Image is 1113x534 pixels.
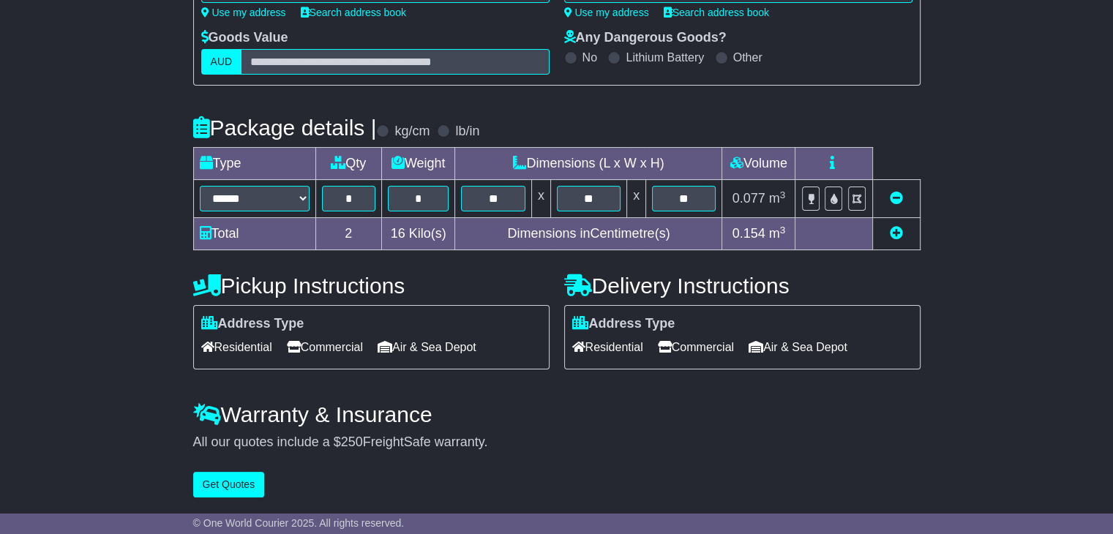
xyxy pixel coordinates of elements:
[582,50,597,64] label: No
[193,218,315,250] td: Total
[732,226,765,241] span: 0.154
[531,180,550,218] td: x
[201,49,242,75] label: AUD
[564,274,921,298] h4: Delivery Instructions
[890,191,903,206] a: Remove this item
[193,148,315,180] td: Type
[315,218,381,250] td: 2
[193,472,265,497] button: Get Quotes
[201,30,288,46] label: Goods Value
[201,316,304,332] label: Address Type
[301,7,406,18] a: Search address book
[381,218,455,250] td: Kilo(s)
[287,336,363,358] span: Commercial
[201,336,272,358] span: Residential
[193,517,405,529] span: © One World Courier 2025. All rights reserved.
[564,30,727,46] label: Any Dangerous Goods?
[627,180,646,218] td: x
[780,189,786,200] sup: 3
[455,148,722,180] td: Dimensions (L x W x H)
[394,124,430,140] label: kg/cm
[769,226,786,241] span: m
[341,435,363,449] span: 250
[391,226,405,241] span: 16
[193,274,550,298] h4: Pickup Instructions
[572,316,675,332] label: Address Type
[572,336,643,358] span: Residential
[455,124,479,140] label: lb/in
[626,50,704,64] label: Lithium Battery
[732,191,765,206] span: 0.077
[455,218,722,250] td: Dimensions in Centimetre(s)
[564,7,649,18] a: Use my address
[193,402,921,426] h4: Warranty & Insurance
[890,226,903,241] a: Add new item
[201,7,286,18] a: Use my address
[315,148,381,180] td: Qty
[664,7,769,18] a: Search address book
[193,116,377,140] h4: Package details |
[381,148,455,180] td: Weight
[749,336,847,358] span: Air & Sea Depot
[780,225,786,236] sup: 3
[722,148,795,180] td: Volume
[378,336,476,358] span: Air & Sea Depot
[733,50,762,64] label: Other
[193,435,921,451] div: All our quotes include a $ FreightSafe warranty.
[769,191,786,206] span: m
[658,336,734,358] span: Commercial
